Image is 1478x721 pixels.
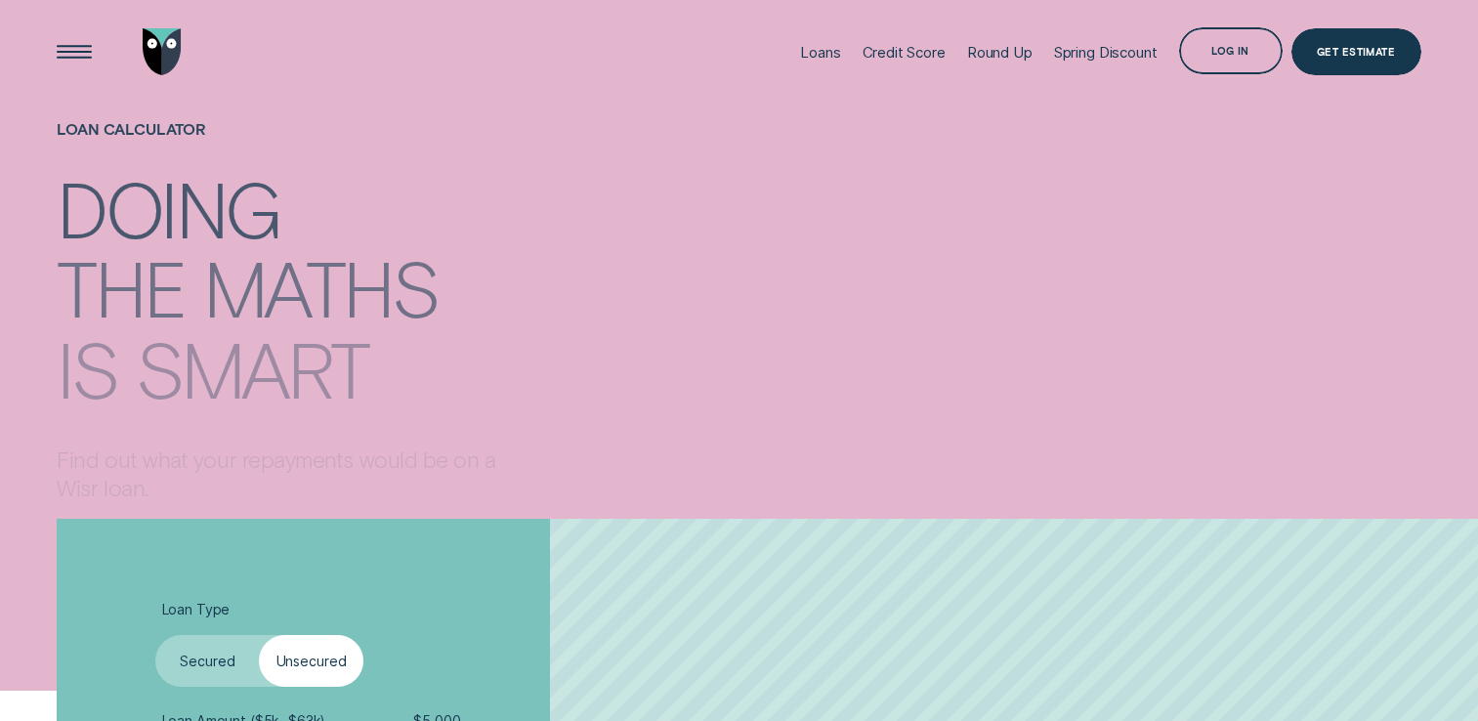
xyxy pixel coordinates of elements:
[162,601,231,618] span: Loan Type
[800,43,840,62] div: Loans
[57,445,506,501] p: Find out what your repayments would be on a Wisr loan.
[1179,27,1283,74] button: Log in
[259,635,362,687] label: Unsecured
[57,163,506,380] h4: Doing the maths is smart
[57,251,185,323] div: the
[136,331,368,403] div: smart
[57,120,506,168] h1: Loan Calculator
[967,43,1033,62] div: Round Up
[1054,43,1158,62] div: Spring Discount
[1291,28,1421,75] a: Get Estimate
[57,172,279,244] div: Doing
[155,635,259,687] label: Secured
[143,28,182,75] img: Wisr
[863,43,946,62] div: Credit Score
[51,28,98,75] button: Open Menu
[203,251,438,323] div: maths
[57,331,117,403] div: is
